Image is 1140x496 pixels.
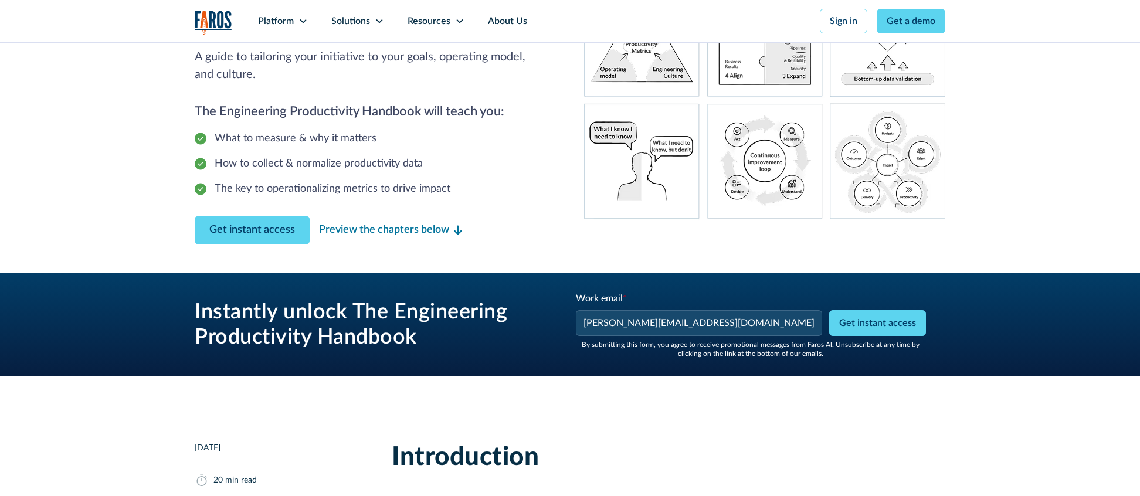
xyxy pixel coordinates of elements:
[319,222,449,238] div: Preview the chapters below
[820,9,867,33] a: Sign in
[195,11,232,35] a: home
[319,222,462,238] a: Preview the chapters below
[195,48,556,83] p: A guide to tailoring your initiative to your goals, operating model, and culture.
[877,9,945,33] a: Get a demo
[215,181,450,197] div: The key to operationalizing metrics to drive impact
[331,14,370,28] div: Solutions
[215,131,376,147] div: What to measure & why it matters
[408,14,450,28] div: Resources
[195,11,232,35] img: Logo of the analytics and reporting company Faros.
[829,310,926,336] input: Get instant access
[195,300,547,350] h3: Instantly unlock The Engineering Productivity Handbook
[575,341,927,358] div: By submitting this form, you agree to receive promotional messages from Faros Al. Unsubscribe at ...
[576,291,825,305] div: Work email
[195,102,556,121] h2: The Engineering Productivity Handbook will teach you:
[258,14,294,28] div: Platform
[225,474,257,487] div: min read
[215,156,423,172] div: How to collect & normalize productivity data
[213,474,223,487] div: 20
[575,291,927,358] form: Engineering Productivity Instant Access
[195,216,310,244] a: Contact Modal
[195,442,220,454] div: [DATE]
[392,442,945,473] h2: Introduction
